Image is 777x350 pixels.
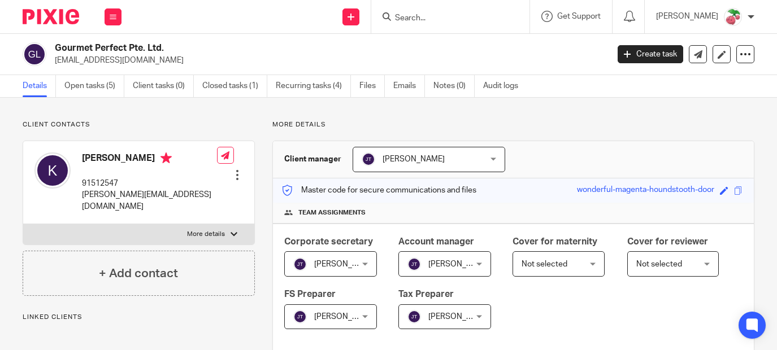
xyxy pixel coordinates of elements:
span: Account manager [398,237,474,246]
a: Recurring tasks (4) [276,75,351,97]
input: Search [394,14,496,24]
span: Not selected [522,260,567,268]
img: svg%3E [34,152,71,189]
p: More details [272,120,754,129]
span: [PERSON_NAME] [428,260,490,268]
p: [PERSON_NAME][EMAIL_ADDRESS][DOMAIN_NAME] [82,189,217,212]
a: Closed tasks (1) [202,75,267,97]
img: svg%3E [407,310,421,323]
img: svg%3E [293,257,307,271]
a: Audit logs [483,75,527,97]
p: 91512547 [82,178,217,189]
img: svg%3E [293,310,307,323]
p: Master code for secure communications and files [281,185,476,196]
a: Open tasks (5) [64,75,124,97]
a: Create task [618,45,683,63]
p: Linked clients [23,313,255,322]
a: Notes (0) [433,75,475,97]
span: Cover for reviewer [627,237,708,246]
span: FS Preparer [284,290,336,299]
i: Primary [160,152,172,164]
h2: Gourmet Perfect Pte. Ltd. [55,42,492,54]
span: Not selected [636,260,682,268]
p: [EMAIL_ADDRESS][DOMAIN_NAME] [55,55,601,66]
a: Emails [393,75,425,97]
h3: Client manager [284,154,341,165]
p: Client contacts [23,120,255,129]
p: [PERSON_NAME] [656,11,718,22]
div: wonderful-magenta-houndstooth-door [577,184,714,197]
span: [PERSON_NAME] [383,155,445,163]
span: [PERSON_NAME] [314,260,376,268]
a: Client tasks (0) [133,75,194,97]
span: [PERSON_NAME] [314,313,376,321]
img: svg%3E [23,42,46,66]
h4: + Add contact [99,265,178,282]
span: [PERSON_NAME] [428,313,490,321]
a: Details [23,75,56,97]
span: Cover for maternity [513,237,597,246]
h4: [PERSON_NAME] [82,152,217,167]
span: Tax Preparer [398,290,454,299]
img: Pixie [23,9,79,24]
img: Cherubi-Pokemon-PNG-Isolated-HD.png [724,8,742,26]
img: svg%3E [362,152,375,166]
span: Corporate secretary [284,237,373,246]
a: Files [359,75,385,97]
img: svg%3E [407,257,421,271]
span: Team assignments [298,208,366,217]
p: More details [187,230,225,239]
span: Get Support [557,12,601,20]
